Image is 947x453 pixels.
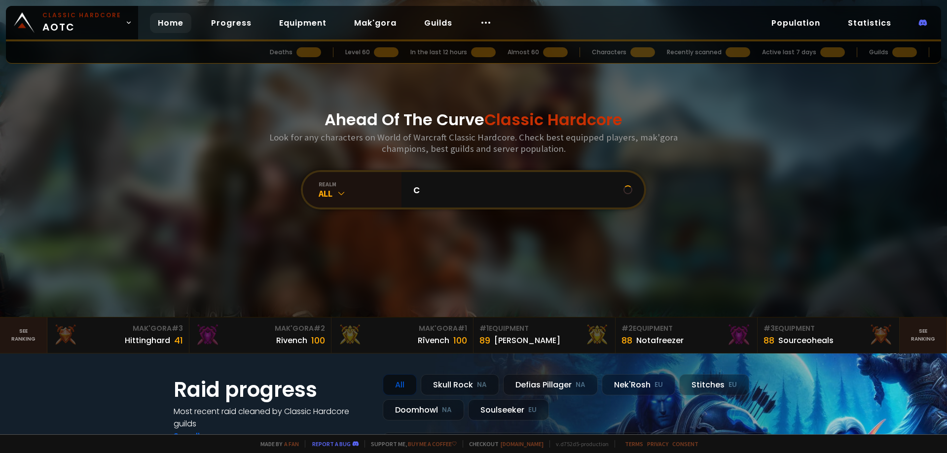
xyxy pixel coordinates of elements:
[407,172,623,208] input: Search a character...
[421,374,499,395] div: Skull Rock
[501,440,544,448] a: [DOMAIN_NAME]
[621,334,632,347] div: 88
[195,323,325,334] div: Mak'Gora
[647,440,668,448] a: Privacy
[463,440,544,448] span: Checkout
[621,323,751,334] div: Equipment
[479,334,490,347] div: 89
[764,13,828,33] a: Population
[346,13,404,33] a: Mak'gora
[762,48,816,57] div: Active last 7 days
[602,374,675,395] div: Nek'Rosh
[6,6,138,39] a: Classic HardcoreAOTC
[270,48,292,57] div: Deaths
[47,317,189,353] a: Mak'Gora#3Hittinghard41
[325,108,622,132] h1: Ahead Of The Curve
[319,180,401,188] div: realm
[314,323,325,333] span: # 2
[625,440,643,448] a: Terms
[758,317,900,353] a: #3Equipment88Sourceoheals
[383,399,464,420] div: Doomhowl
[418,334,449,347] div: Rîvench
[528,405,537,415] small: EU
[479,323,609,334] div: Equipment
[319,188,401,199] div: All
[508,48,539,57] div: Almost 60
[276,334,307,347] div: Rivench
[271,13,334,33] a: Equipment
[255,440,299,448] span: Made by
[345,48,370,57] div: Level 60
[576,380,585,390] small: NA
[549,440,609,448] span: v. d752d5 - production
[203,13,259,33] a: Progress
[416,13,460,33] a: Guilds
[383,374,417,395] div: All
[174,405,371,430] h4: Most recent raid cleaned by Classic Hardcore guilds
[312,440,351,448] a: Report a bug
[364,440,457,448] span: Support me,
[869,48,888,57] div: Guilds
[503,374,598,395] div: Defias Pillager
[174,374,371,405] h1: Raid progress
[679,374,749,395] div: Stitches
[408,440,457,448] a: Buy me a coffee
[42,11,121,35] span: AOTC
[672,440,698,448] a: Consent
[311,334,325,347] div: 100
[42,11,121,20] small: Classic Hardcore
[494,334,560,347] div: [PERSON_NAME]
[592,48,626,57] div: Characters
[477,380,487,390] small: NA
[484,108,622,131] span: Classic Hardcore
[479,323,489,333] span: # 1
[468,399,549,420] div: Soulseeker
[174,430,238,442] a: See all progress
[53,323,183,334] div: Mak'Gora
[840,13,899,33] a: Statistics
[172,323,183,333] span: # 3
[284,440,299,448] a: a fan
[764,323,775,333] span: # 3
[473,317,616,353] a: #1Equipment89[PERSON_NAME]
[174,334,183,347] div: 41
[150,13,191,33] a: Home
[764,323,893,334] div: Equipment
[621,323,633,333] span: # 2
[337,323,467,334] div: Mak'Gora
[458,323,467,333] span: # 1
[778,334,834,347] div: Sourceoheals
[265,132,682,154] h3: Look for any characters on World of Warcraft Classic Hardcore. Check best equipped players, mak'g...
[453,334,467,347] div: 100
[764,334,774,347] div: 88
[655,380,663,390] small: EU
[442,405,452,415] small: NA
[125,334,170,347] div: Hittinghard
[728,380,737,390] small: EU
[331,317,473,353] a: Mak'Gora#1Rîvench100
[900,317,947,353] a: Seeranking
[189,317,331,353] a: Mak'Gora#2Rivench100
[616,317,758,353] a: #2Equipment88Notafreezer
[667,48,722,57] div: Recently scanned
[636,334,684,347] div: Notafreezer
[410,48,467,57] div: In the last 12 hours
